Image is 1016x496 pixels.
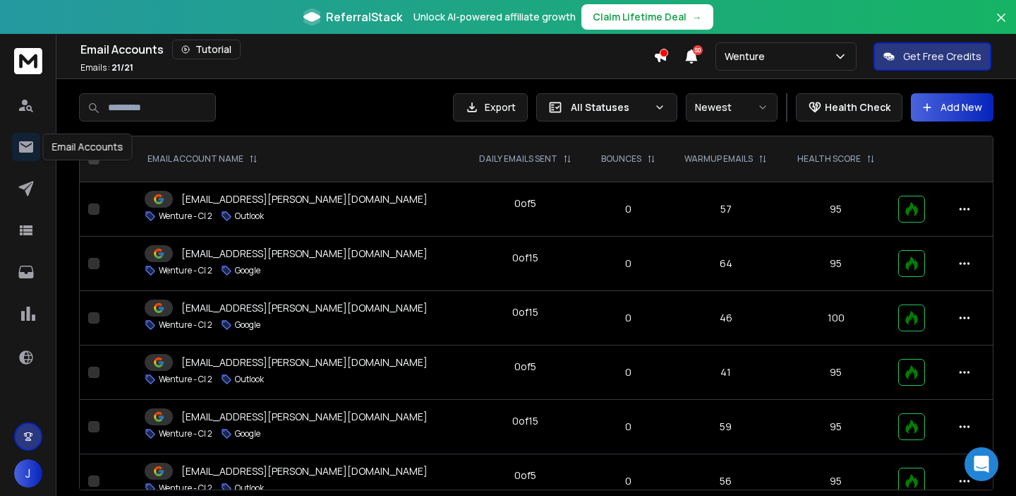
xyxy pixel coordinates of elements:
p: HEALTH SCORE [797,153,861,165]
button: Export [453,93,528,122]
span: 21 / 21 [111,61,133,73]
p: WARMUP EMAILS [684,153,753,165]
td: 41 [670,346,782,400]
div: 0 of 15 [512,414,538,428]
td: 57 [670,182,782,237]
td: 95 [782,346,890,400]
p: [EMAIL_ADDRESS][PERSON_NAME][DOMAIN_NAME] [181,192,428,206]
div: Email Accounts [80,40,653,59]
td: 46 [670,291,782,346]
p: Get Free Credits [903,49,981,64]
button: Add New [911,93,993,122]
div: 0 of 5 [514,360,536,374]
p: Health Check [825,100,890,114]
p: Wenture - CI 2 [159,483,212,494]
button: Claim Lifetime Deal→ [581,4,713,30]
div: 0 of 5 [514,196,536,211]
p: Wenture - CI 2 [159,319,212,331]
p: Emails : [80,62,133,73]
div: EMAIL ACCOUNT NAME [147,153,258,165]
p: Outlook [235,211,264,222]
button: Get Free Credits [873,42,991,71]
p: 0 [595,420,661,434]
p: Wenture - CI 2 [159,374,212,385]
p: [EMAIL_ADDRESS][PERSON_NAME][DOMAIN_NAME] [181,410,428,424]
td: 95 [782,237,890,291]
p: 0 [595,474,661,488]
div: 0 of 15 [512,305,538,319]
p: 0 [595,256,661,271]
p: [EMAIL_ADDRESS][PERSON_NAME][DOMAIN_NAME] [181,247,428,261]
p: 0 [595,311,661,325]
p: 0 [595,365,661,379]
button: Tutorial [172,40,241,59]
div: 0 of 15 [512,251,538,265]
p: Wenture - CI 2 [159,211,212,222]
div: Email Accounts [43,134,133,160]
button: Close banner [992,8,1010,42]
button: J [14,459,42,488]
p: [EMAIL_ADDRESS][PERSON_NAME][DOMAIN_NAME] [181,355,428,370]
div: 0 of 5 [514,468,536,483]
td: 64 [670,237,782,291]
span: → [692,10,702,24]
p: [EMAIL_ADDRESS][PERSON_NAME][DOMAIN_NAME] [181,464,428,478]
td: 59 [670,400,782,454]
button: Newest [686,93,778,122]
p: Wenture - CI 2 [159,265,212,276]
span: ReferralStack [326,8,402,25]
p: Google [235,319,260,331]
td: 100 [782,291,890,346]
p: Wenture - CI 2 [159,428,212,439]
td: 95 [782,182,890,237]
p: DAILY EMAILS SENT [479,153,557,165]
td: 95 [782,400,890,454]
p: All Statuses [571,100,648,114]
span: 50 [693,45,703,55]
p: Outlook [235,483,264,494]
button: Health Check [796,93,902,122]
p: [EMAIL_ADDRESS][PERSON_NAME][DOMAIN_NAME] [181,301,428,315]
p: Google [235,265,260,276]
div: Open Intercom Messenger [964,447,998,481]
p: BOUNCES [601,153,641,165]
p: Unlock AI-powered affiliate growth [413,10,576,24]
p: Google [235,428,260,439]
p: Outlook [235,374,264,385]
p: 0 [595,202,661,216]
p: Wenture [725,49,770,64]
